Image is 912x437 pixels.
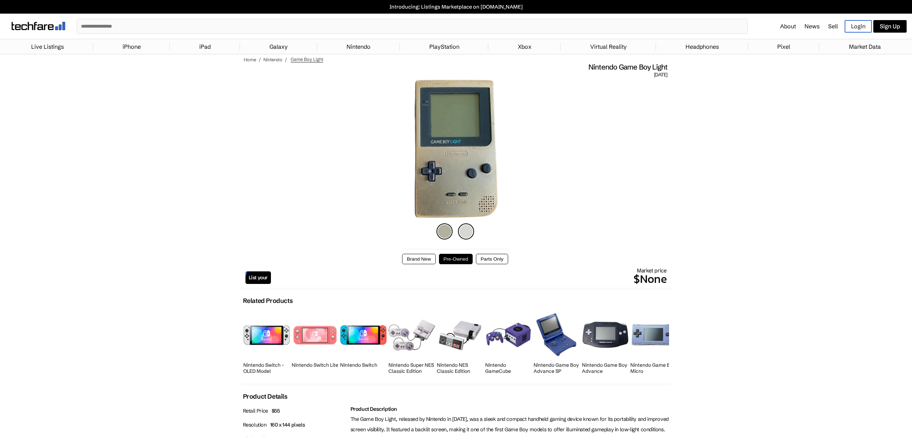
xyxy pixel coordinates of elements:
[582,308,629,376] a: Nintendo Game Boy Advance Nintendo Game Boy Advance
[292,325,338,346] img: Nintendo Switch Lite
[243,362,290,374] h2: Nintendo Switch - OLED Model
[476,254,508,264] button: Parts Only
[340,308,387,376] a: Nintendo Switch Nintendo Switch
[292,362,338,368] h2: Nintendo Switch Lite
[271,270,667,288] p: $None
[270,422,305,428] span: 160 x 144 pixels
[412,78,500,222] img: Nintendo Game Boy Light
[804,23,820,30] a: News
[119,39,144,54] a: iPhone
[4,4,908,10] a: Introducing: Listings Marketplace on [DOMAIN_NAME]
[402,254,435,264] button: Brand New
[350,414,669,435] p: The Game Boy Light, released by Nintendo in [DATE], was a sleek and compact handheld gaming devic...
[439,254,473,264] button: Pre-Owned
[630,362,677,374] h2: Nintendo Game Boy Micro
[534,312,580,358] img: Nintendo Game Boy Advance SP
[485,308,532,376] a: Nintendo GameCube Nintendo GameCube
[828,23,838,30] a: Sell
[388,362,435,374] h2: Nintendo Super NES Classic Edition
[426,39,463,54] a: PlayStation
[243,297,293,305] h2: Related Products
[243,393,287,400] h2: Product Details
[266,39,291,54] a: Galaxy
[682,39,722,54] a: Headphones
[249,275,268,281] span: List your
[28,39,67,54] a: Live Listings
[243,420,347,430] p: Resolution
[437,318,483,352] img: Nintendo NES Classic Edition
[534,362,580,374] h2: Nintendo Game Boy Advance SP
[873,20,907,33] a: Sign Up
[630,323,677,347] img: Nintendo Game Boy Micro
[780,23,796,30] a: About
[272,408,280,414] span: $55
[388,308,435,376] a: Nintendo Super NES Classic Edition Nintendo Super NES Classic Edition
[243,325,290,345] img: Nintendo Switch OLED Model
[340,325,387,345] img: Nintendo Switch
[263,57,282,62] a: Nintendo
[436,223,453,239] img: gold-icon
[582,362,629,374] h2: Nintendo Game Boy Advance
[388,319,435,351] img: Nintendo Super NES Classic Edition
[485,362,532,374] h2: Nintendo GameCube
[259,57,261,62] span: /
[243,406,347,416] p: Retail Price
[292,308,338,376] a: Nintendo Switch Lite Nintendo Switch Lite
[458,223,474,239] img: silver-icon
[437,308,483,376] a: Nintendo NES Classic Edition Nintendo NES Classic Edition
[774,39,794,54] a: Pixel
[588,62,668,72] span: Nintendo Game Boy Light
[485,322,532,348] img: Nintendo GameCube
[630,308,677,376] a: Nintendo Game Boy Micro Nintendo Game Boy Micro
[582,322,629,348] img: Nintendo Game Boy Advance
[343,39,374,54] a: Nintendo
[11,22,65,30] img: techfare logo
[514,39,535,54] a: Xbox
[654,72,667,78] span: [DATE]
[271,267,667,288] div: Market price
[244,57,256,62] a: Home
[350,406,669,412] h2: Product Description
[845,20,872,33] a: Login
[291,56,323,62] span: Game Boy Light
[587,39,630,54] a: Virtual Reality
[285,57,287,62] span: /
[196,39,214,54] a: iPad
[245,271,271,284] a: List your
[437,362,483,374] h2: Nintendo NES Classic Edition
[845,39,884,54] a: Market Data
[340,362,387,368] h2: Nintendo Switch
[534,308,580,376] a: Nintendo Game Boy Advance SP Nintendo Game Boy Advance SP
[243,308,290,376] a: Nintendo Switch OLED Model Nintendo Switch - OLED Model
